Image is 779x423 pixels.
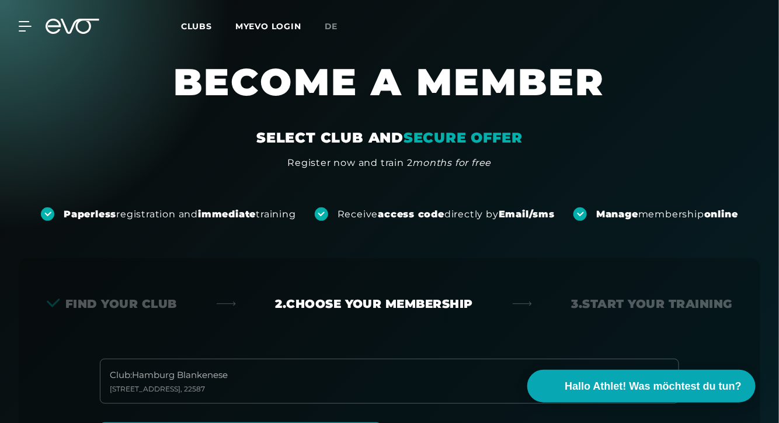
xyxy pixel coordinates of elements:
div: Register now and train 2 [287,156,491,170]
a: MYEVO LOGIN [235,21,301,32]
strong: immediate [198,209,256,220]
div: 2. Choose your membership [275,296,473,312]
strong: Manage [596,209,638,220]
div: SELECT CLUB AND [256,129,523,147]
em: months for free [413,157,492,168]
div: [STREET_ADDRESS] , 22587 [110,384,228,394]
strong: online [704,209,738,220]
div: 3. Start your Training [572,296,733,312]
div: membership [596,208,738,221]
strong: Paperless [64,209,116,220]
span: Clubs [181,21,212,32]
em: SECURE OFFER [404,129,523,146]
button: Hallo Athlet! Was möchtest du tun? [527,370,756,403]
strong: Email/sms [499,209,555,220]
div: registration and training [64,208,296,221]
div: Receive directly by [338,208,555,221]
strong: access code [378,209,444,220]
div: Find your club [47,296,177,312]
h1: BECOME A MEMBER [121,58,658,129]
a: Clubs [181,20,235,32]
span: de [325,21,338,32]
span: Hallo Athlet! Was möchtest du tun? [565,379,742,394]
div: Club : Hamburg Blankenese [110,369,228,382]
a: de [325,20,352,33]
